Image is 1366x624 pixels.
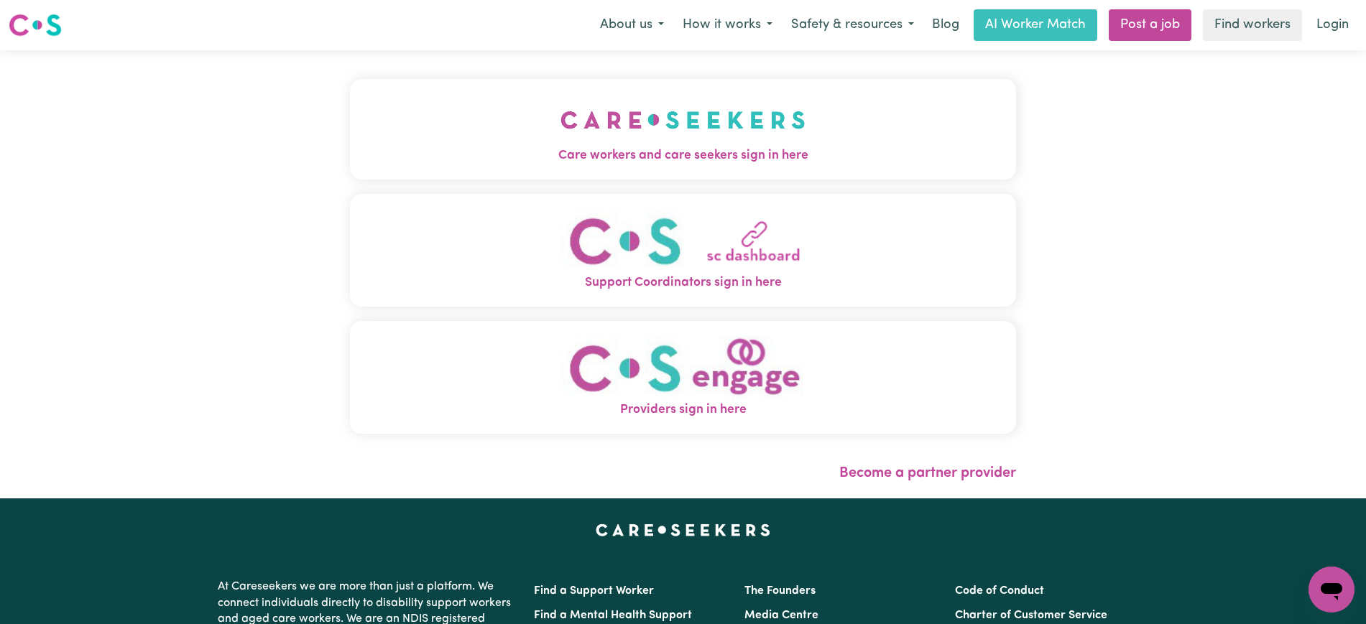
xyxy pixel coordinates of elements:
a: Become a partner provider [839,466,1016,480]
a: Careseekers home page [596,524,770,536]
button: About us [591,10,673,40]
a: Charter of Customer Service [955,610,1107,621]
span: Support Coordinators sign in here [350,274,1016,292]
span: Care workers and care seekers sign in here [350,146,1016,165]
button: Care workers and care seekers sign in here [350,79,1016,180]
a: Careseekers logo [9,9,62,42]
a: Media Centre [744,610,818,621]
a: Find a Support Worker [534,585,654,597]
span: Providers sign in here [350,401,1016,419]
button: How it works [673,10,782,40]
button: Providers sign in here [350,321,1016,434]
a: Post a job [1109,9,1191,41]
iframe: Button to launch messaging window [1309,567,1355,613]
a: Code of Conduct [955,585,1044,597]
img: Careseekers logo [9,12,62,38]
a: Login [1308,9,1357,41]
a: AI Worker Match [974,9,1097,41]
a: The Founders [744,585,816,597]
button: Support Coordinators sign in here [350,194,1016,307]
a: Find workers [1203,9,1302,41]
a: Blog [923,9,968,41]
button: Safety & resources [782,10,923,40]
